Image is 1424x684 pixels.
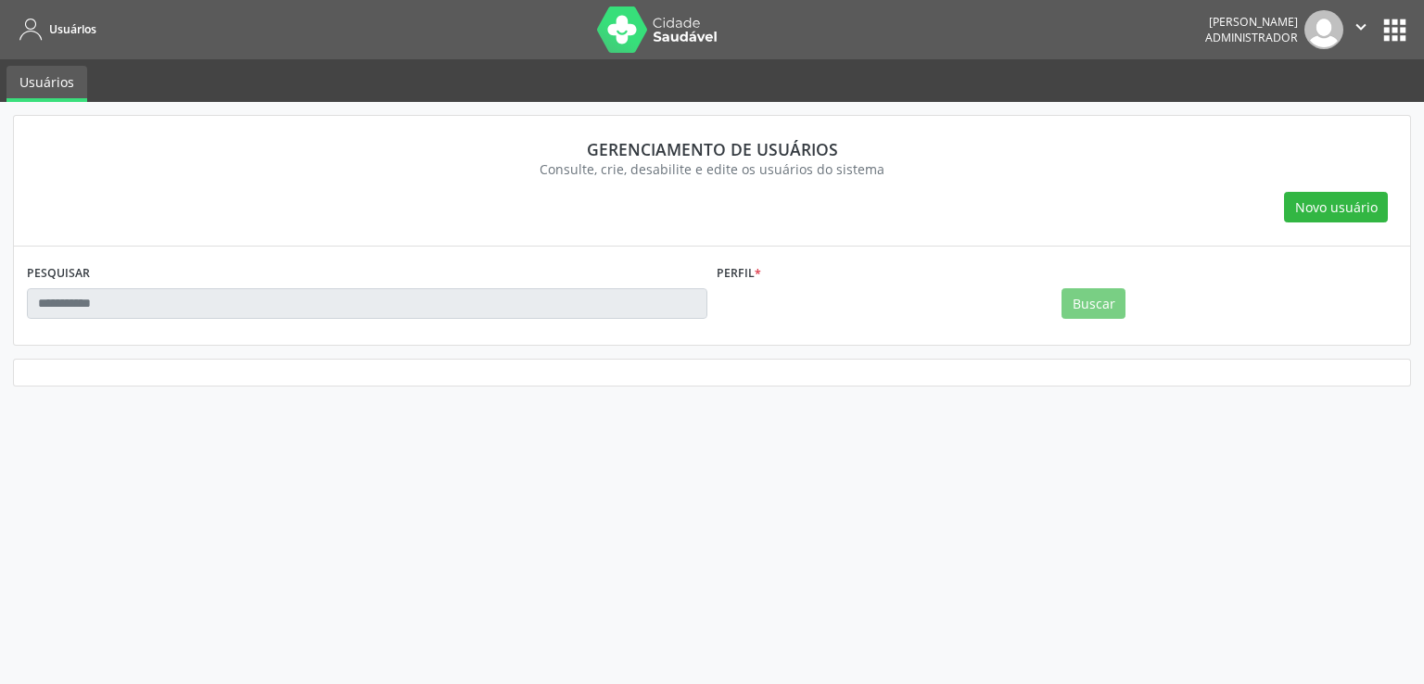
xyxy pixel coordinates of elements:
[1205,14,1298,30] div: [PERSON_NAME]
[1351,17,1371,37] i: 
[13,14,96,44] a: Usuários
[1062,288,1125,320] button: Buscar
[40,159,1384,179] div: Consulte, crie, desabilite e edite os usuários do sistema
[49,21,96,37] span: Usuários
[1379,14,1411,46] button: apps
[6,66,87,102] a: Usuários
[1295,197,1378,217] span: Novo usuário
[27,260,90,288] label: PESQUISAR
[40,139,1384,159] div: Gerenciamento de usuários
[1205,30,1298,45] span: Administrador
[1343,10,1379,49] button: 
[1284,192,1388,223] button: Novo usuário
[1304,10,1343,49] img: img
[717,260,761,288] label: Perfil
